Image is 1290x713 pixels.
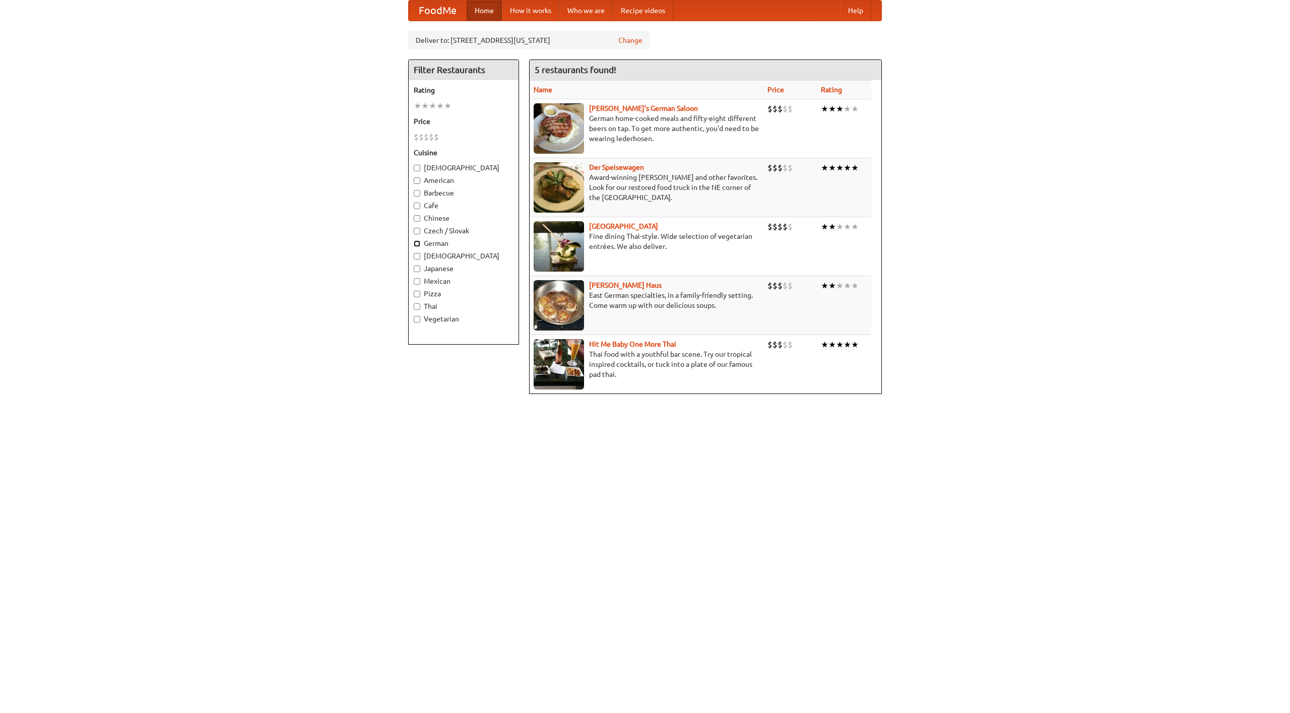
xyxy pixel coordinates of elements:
a: [GEOGRAPHIC_DATA] [589,222,658,230]
a: Price [767,86,784,94]
li: ★ [844,339,851,350]
li: ★ [821,280,828,291]
li: $ [767,162,772,173]
li: ★ [844,221,851,232]
label: Czech / Slovak [414,226,513,236]
li: ★ [436,100,444,111]
li: ★ [828,280,836,291]
a: FoodMe [409,1,467,21]
label: [DEMOGRAPHIC_DATA] [414,251,513,261]
a: Rating [821,86,842,94]
label: Barbecue [414,188,513,198]
li: $ [778,339,783,350]
label: Chinese [414,213,513,223]
h4: Filter Restaurants [409,60,519,80]
li: ★ [444,100,451,111]
b: Der Speisewagen [589,163,644,171]
li: ★ [844,103,851,114]
label: Thai [414,301,513,311]
input: [DEMOGRAPHIC_DATA] [414,165,420,171]
a: Who we are [559,1,613,21]
label: Cafe [414,201,513,211]
label: Vegetarian [414,314,513,324]
li: $ [772,280,778,291]
img: satay.jpg [534,221,584,272]
li: ★ [844,162,851,173]
li: ★ [429,100,436,111]
li: ★ [828,103,836,114]
li: $ [767,280,772,291]
li: $ [783,221,788,232]
li: $ [788,339,793,350]
input: German [414,240,420,247]
h5: Rating [414,85,513,95]
li: $ [767,339,772,350]
li: $ [783,103,788,114]
input: Cafe [414,203,420,209]
li: $ [788,280,793,291]
li: $ [772,221,778,232]
li: $ [778,280,783,291]
label: German [414,238,513,248]
li: $ [783,280,788,291]
li: ★ [821,162,828,173]
img: kohlhaus.jpg [534,280,584,331]
input: Chinese [414,215,420,222]
label: American [414,175,513,185]
p: Thai food with a youthful bar scene. Try our tropical inspired cocktails, or tuck into a plate of... [534,349,759,379]
p: Fine dining Thai-style. Wide selection of vegetarian entrées. We also deliver. [534,231,759,251]
h5: Cuisine [414,148,513,158]
li: $ [767,221,772,232]
li: ★ [844,280,851,291]
li: ★ [836,221,844,232]
li: $ [772,162,778,173]
li: $ [772,103,778,114]
li: $ [429,132,434,143]
li: $ [788,103,793,114]
h5: Price [414,116,513,126]
a: Change [618,35,642,45]
input: Thai [414,303,420,310]
li: ★ [851,221,859,232]
a: Home [467,1,502,21]
li: ★ [851,103,859,114]
img: esthers.jpg [534,103,584,154]
li: ★ [828,339,836,350]
input: Pizza [414,291,420,297]
li: $ [414,132,419,143]
li: ★ [421,100,429,111]
li: $ [778,103,783,114]
label: Mexican [414,276,513,286]
input: Vegetarian [414,316,420,322]
a: [PERSON_NAME] Haus [589,281,662,289]
li: $ [424,132,429,143]
img: speisewagen.jpg [534,162,584,213]
input: [DEMOGRAPHIC_DATA] [414,253,420,260]
li: ★ [851,162,859,173]
li: $ [767,103,772,114]
input: Barbecue [414,190,420,197]
li: ★ [828,221,836,232]
p: German home-cooked meals and fifty-eight different beers on tap. To get more authentic, you'd nee... [534,113,759,144]
input: Mexican [414,278,420,285]
a: Help [840,1,871,21]
a: How it works [502,1,559,21]
li: $ [419,132,424,143]
a: Hit Me Baby One More Thai [589,340,676,348]
img: babythai.jpg [534,339,584,390]
li: $ [772,339,778,350]
input: American [414,177,420,184]
label: Pizza [414,289,513,299]
input: Czech / Slovak [414,228,420,234]
a: [PERSON_NAME]'s German Saloon [589,104,698,112]
li: ★ [836,339,844,350]
li: ★ [821,339,828,350]
input: Japanese [414,266,420,272]
li: $ [788,162,793,173]
div: Deliver to: [STREET_ADDRESS][US_STATE] [408,31,650,49]
li: ★ [821,103,828,114]
li: $ [783,162,788,173]
li: $ [778,221,783,232]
